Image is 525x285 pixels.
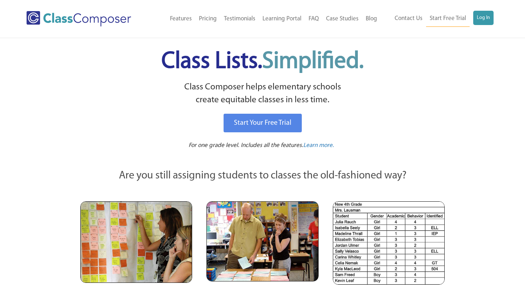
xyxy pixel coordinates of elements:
[80,201,192,283] img: Teachers Looking at Sticky Notes
[333,201,445,285] img: Spreadsheets
[303,142,334,148] span: Learn more.
[80,168,445,184] p: Are you still assigning students to classes the old-fashioned way?
[322,11,362,27] a: Case Studies
[189,142,303,148] span: For one grade level. Includes all the features.
[166,11,195,27] a: Features
[234,119,291,127] span: Start Your Free Trial
[26,11,131,26] img: Class Composer
[473,11,494,25] a: Log In
[259,11,305,27] a: Learning Portal
[206,201,318,281] img: Blue and Pink Paper Cards
[362,11,381,27] a: Blog
[426,11,470,27] a: Start Free Trial
[195,11,220,27] a: Pricing
[79,81,446,107] p: Class Composer helps elementary schools create equitable classes in less time.
[303,141,334,150] a: Learn more.
[220,11,259,27] a: Testimonials
[381,11,494,27] nav: Header Menu
[305,11,322,27] a: FAQ
[150,11,381,27] nav: Header Menu
[262,50,364,73] span: Simplified.
[224,114,302,132] a: Start Your Free Trial
[391,11,426,26] a: Contact Us
[161,50,364,73] span: Class Lists.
